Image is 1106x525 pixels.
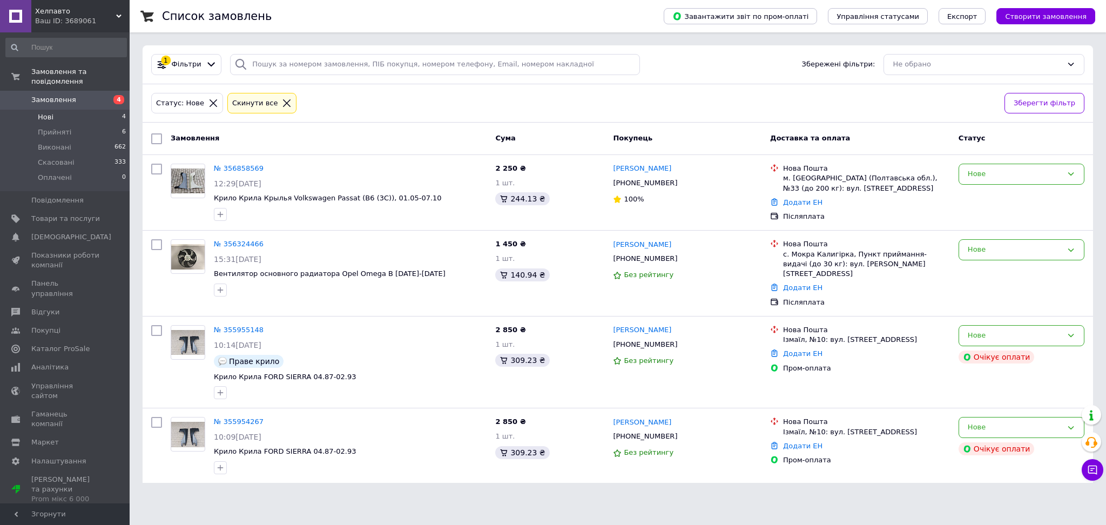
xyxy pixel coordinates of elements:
span: 2 850 ₴ [495,418,525,426]
a: Додати ЕН [783,442,822,450]
a: Фото товару [171,325,205,360]
img: Фото товару [171,244,205,270]
span: 12:29[DATE] [214,179,261,188]
span: Повідомлення [31,196,84,205]
div: [PHONE_NUMBER] [611,176,679,190]
span: Відгуки [31,307,59,317]
img: Фото товару [171,330,205,355]
a: [PERSON_NAME] [613,418,671,428]
div: 1 [161,56,171,65]
span: Прийняті [38,127,71,137]
span: Гаманець компанії [31,409,100,429]
div: Ізмаїл, №10: вул. [STREET_ADDRESS] [783,335,950,345]
span: 662 [114,143,126,152]
h1: Список замовлень [162,10,272,23]
div: [PHONE_NUMBER] [611,252,679,266]
span: Скасовані [38,158,75,167]
span: 100% [624,195,644,203]
button: Експорт [939,8,986,24]
a: Крило Крила FORD SIERRA 04.87-02.93 [214,447,356,455]
span: 1 шт. [495,254,515,262]
span: 10:09[DATE] [214,433,261,441]
span: Експорт [947,12,977,21]
span: 15:31[DATE] [214,255,261,264]
a: Крило Крила FORD SIERRA 04.87-02.93 [214,373,356,381]
a: Фото товару [171,239,205,274]
div: [PHONE_NUMBER] [611,338,679,352]
a: № 355954267 [214,418,264,426]
button: Створити замовлення [996,8,1095,24]
span: Каталог ProSale [31,344,90,354]
span: Управління статусами [837,12,919,21]
span: 4 [113,95,124,104]
div: Ізмаїл, №10: вул. [STREET_ADDRESS] [783,427,950,437]
span: Створити замовлення [1005,12,1087,21]
span: 1 шт. [495,340,515,348]
span: Хелпавто [35,6,116,16]
div: Нове [968,244,1062,255]
div: с. Мокра Калигірка, Пункт приймання-видачі (до 30 кг): вул. [PERSON_NAME][STREET_ADDRESS] [783,250,950,279]
span: Показники роботи компанії [31,251,100,270]
div: Нова Пошта [783,417,950,427]
a: Додати ЕН [783,349,822,358]
div: 309.23 ₴ [495,354,549,367]
span: Виконані [38,143,71,152]
div: Нова Пошта [783,239,950,249]
button: Завантажити звіт по пром-оплаті [664,8,817,24]
input: Пошук [5,38,127,57]
div: 309.23 ₴ [495,446,549,459]
span: 6 [122,127,126,137]
span: [DEMOGRAPHIC_DATA] [31,232,111,242]
img: Фото товару [171,422,205,447]
a: Крило Крила Крылья Volkswagen Passat (B6 (3C)), 01.05-07.10 [214,194,442,202]
button: Чат з покупцем [1082,459,1103,481]
span: Маркет [31,437,59,447]
span: [PERSON_NAME] та рахунки [31,475,100,504]
div: [PHONE_NUMBER] [611,429,679,443]
span: 2 850 ₴ [495,326,525,334]
a: [PERSON_NAME] [613,164,671,174]
span: Замовлення [171,134,219,142]
span: 1 шт. [495,179,515,187]
input: Пошук за номером замовлення, ПІБ покупця, номером телефону, Email, номером накладної [230,54,640,75]
span: 0 [122,173,126,183]
a: Фото товару [171,417,205,452]
a: № 355955148 [214,326,264,334]
span: Покупці [31,326,60,335]
div: Ваш ID: 3689061 [35,16,130,26]
div: Пром-оплата [783,455,950,465]
img: :speech_balloon: [218,357,227,366]
span: Управління сайтом [31,381,100,401]
span: Налаштування [31,456,86,466]
span: Фільтри [172,59,201,70]
a: Фото товару [171,164,205,198]
div: Нове [968,422,1062,433]
span: Cума [495,134,515,142]
button: Зберегти фільтр [1004,93,1084,114]
span: Аналітика [31,362,69,372]
span: Нові [38,112,53,122]
span: Замовлення та повідомлення [31,67,130,86]
span: Товари та послуги [31,214,100,224]
div: Cкинути все [230,98,280,109]
a: № 356858569 [214,164,264,172]
a: Вентилятор основного радиатора Opel Omega B [DATE]-[DATE] [214,270,446,278]
a: Додати ЕН [783,284,822,292]
span: Статус [959,134,986,142]
span: 10:14[DATE] [214,341,261,349]
div: Післяплата [783,298,950,307]
span: 4 [122,112,126,122]
div: Prom мікс 6 000 [31,494,100,504]
span: Зберегти фільтр [1014,98,1075,109]
span: Покупець [613,134,652,142]
span: Без рейтингу [624,271,673,279]
span: Праве крило [229,357,279,366]
div: м. [GEOGRAPHIC_DATA] (Полтавська обл.), №33 (до 200 кг): вул. [STREET_ADDRESS] [783,173,950,193]
span: Без рейтингу [624,356,673,365]
div: Очікує оплати [959,442,1035,455]
span: Доставка та оплата [770,134,850,142]
div: Нове [968,330,1062,341]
